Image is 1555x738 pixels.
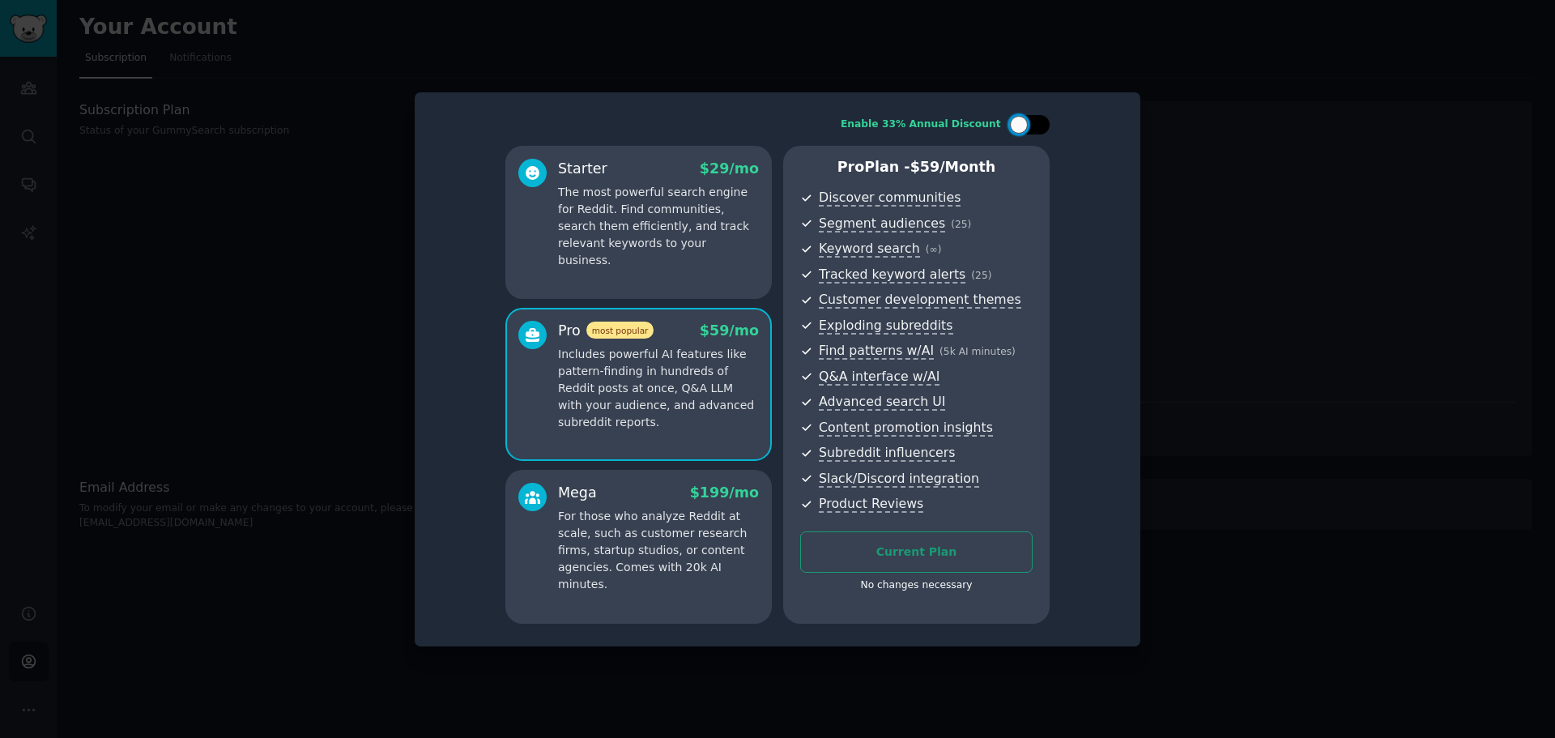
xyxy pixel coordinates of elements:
span: Exploding subreddits [819,318,952,335]
div: Enable 33% Annual Discount [841,117,1001,132]
span: ( 5k AI minutes ) [939,346,1016,357]
div: No changes necessary [800,578,1033,593]
span: Segment audiences [819,215,945,232]
span: Content promotion insights [819,420,993,437]
span: Advanced search UI [819,394,945,411]
span: Product Reviews [819,496,923,513]
span: Subreddit influencers [819,445,955,462]
span: Keyword search [819,241,920,258]
p: Includes powerful AI features like pattern-finding in hundreds of Reddit posts at once, Q&A LLM w... [558,346,759,431]
span: $ 59 /month [910,159,996,175]
span: Tracked keyword alerts [819,267,965,284]
span: Discover communities [819,190,961,207]
span: Slack/Discord integration [819,471,979,488]
div: Starter [558,159,607,179]
div: Pro [558,321,654,341]
span: Find patterns w/AI [819,343,934,360]
span: $ 199 /mo [690,484,759,501]
span: ( 25 ) [951,219,971,230]
span: Customer development themes [819,292,1021,309]
span: $ 59 /mo [700,322,759,339]
span: $ 29 /mo [700,160,759,177]
p: Pro Plan - [800,157,1033,177]
span: ( ∞ ) [926,244,942,255]
div: Mega [558,483,597,503]
span: Q&A interface w/AI [819,369,939,386]
p: The most powerful search engine for Reddit. Find communities, search them efficiently, and track ... [558,184,759,269]
span: ( 25 ) [971,270,991,281]
span: most popular [586,322,654,339]
p: For those who analyze Reddit at scale, such as customer research firms, startup studios, or conte... [558,508,759,593]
